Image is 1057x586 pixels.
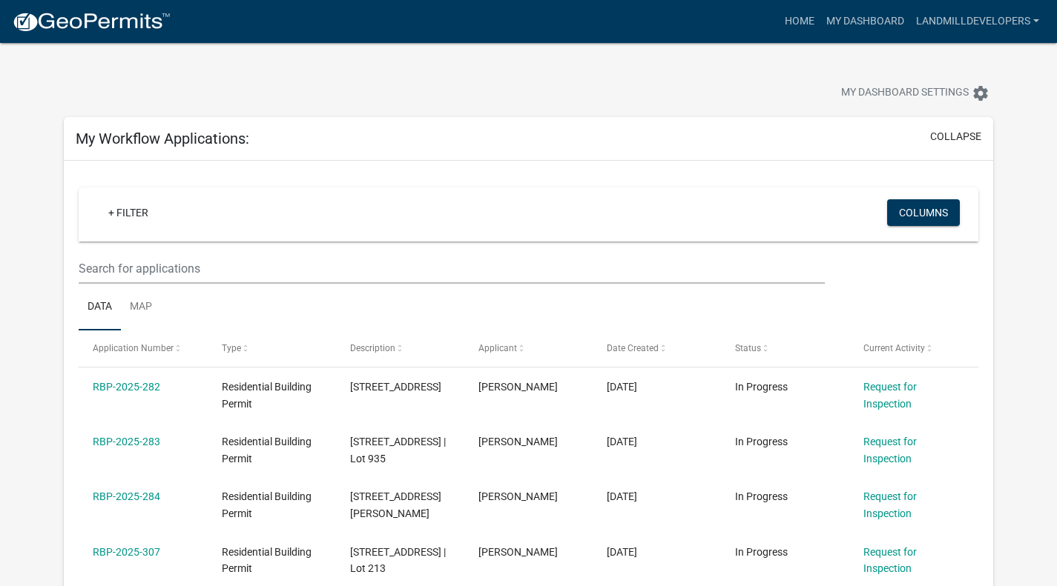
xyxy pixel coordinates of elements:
[478,436,558,447] span: Edwin Miller
[593,330,721,366] datatable-header-cell: Date Created
[222,546,312,575] span: Residential Building Permit
[478,343,517,353] span: Applicant
[849,330,978,366] datatable-header-cell: Current Activity
[478,381,558,393] span: Edwin Miller
[79,330,207,366] datatable-header-cell: Application Number
[222,490,312,519] span: Residential Building Permit
[829,79,1001,107] button: My Dashboard Settingssettings
[350,381,441,393] span: 6504 21st Century Drive Charlestown IN 47111 | Lot 1011
[79,253,824,284] input: Search for applications
[863,436,917,465] a: Request for Inspection
[478,546,558,558] span: Edwin Miller
[841,84,969,102] span: My Dashboard Settings
[96,199,160,226] a: + Filter
[222,381,312,410] span: Residential Building Permit
[350,343,395,353] span: Description
[735,343,761,353] span: Status
[76,130,249,147] h5: My Workflow Applications:
[93,436,160,447] a: RBP-2025-283
[121,284,161,331] a: Map
[735,546,788,558] span: In Progress
[607,546,637,558] span: 07/22/2025
[207,330,335,366] datatable-header-cell: Type
[350,546,446,575] span: 4640 Red Tail Ridge, Jeffersonville IN 47130 | Lot 213
[607,436,637,447] span: 07/22/2025
[721,330,849,366] datatable-header-cell: Status
[93,490,160,502] a: RBP-2025-284
[779,7,820,36] a: Home
[350,490,441,519] span: 6318 John Wayne Drive, Charlestown IN 47111 | Lot 902
[79,284,121,331] a: Data
[336,330,464,366] datatable-header-cell: Description
[93,381,160,393] a: RBP-2025-282
[863,490,917,519] a: Request for Inspection
[478,490,558,502] span: Edwin Miller
[735,490,788,502] span: In Progress
[222,343,241,353] span: Type
[863,546,917,575] a: Request for Inspection
[863,381,917,410] a: Request for Inspection
[464,330,593,366] datatable-header-cell: Applicant
[222,436,312,465] span: Residential Building Permit
[607,343,659,353] span: Date Created
[863,343,925,353] span: Current Activity
[972,84,990,102] i: settings
[93,546,160,558] a: RBP-2025-307
[607,381,637,393] span: 07/22/2025
[607,490,637,502] span: 07/22/2025
[887,199,960,226] button: Columns
[93,343,174,353] span: Application Number
[350,436,446,465] span: 6216 Pleasant Run, Charlestown IN 47111 | Lot 935
[910,7,1045,36] a: landmilldevelopers
[735,436,788,447] span: In Progress
[930,129,981,144] button: collapse
[735,381,788,393] span: In Progress
[820,7,910,36] a: My Dashboard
